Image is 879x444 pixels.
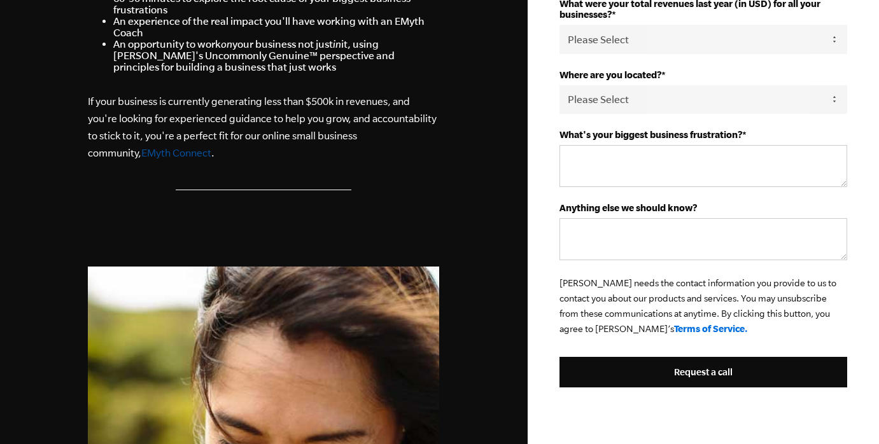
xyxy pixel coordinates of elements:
li: An opportunity to work your business not just it, using [PERSON_NAME]'s Uncommonly Genuine™ persp... [113,38,439,73]
a: Terms of Service. [674,323,748,334]
p: [PERSON_NAME] needs the contact information you provide to us to contact you about our products a... [559,275,847,336]
em: in [333,38,341,50]
strong: What's your biggest business frustration? [559,129,742,140]
iframe: Chat Widget [815,383,879,444]
a: EMyth Connect [141,147,211,158]
em: on [221,38,232,50]
p: If your business is currently generating less than $500k in revenues, and you're looking for expe... [88,93,439,162]
li: An experience of the real impact you'll have working with an EMyth Coach [113,15,439,38]
strong: Where are you located? [559,69,661,80]
strong: Anything else we should know? [559,202,697,213]
input: Request a call [559,357,847,387]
